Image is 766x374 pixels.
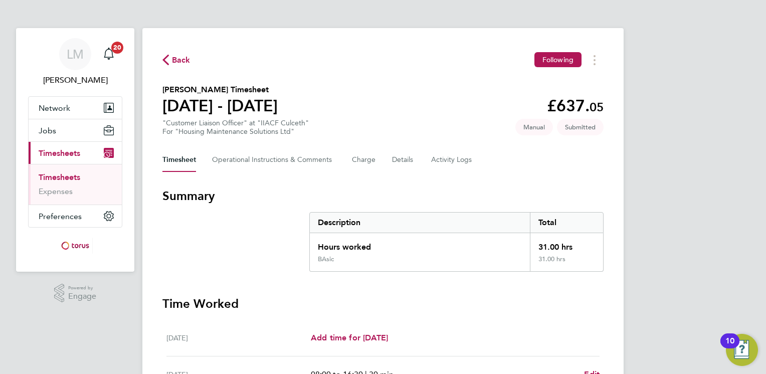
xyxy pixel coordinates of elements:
[557,119,604,135] span: This timesheet is Submitted.
[586,52,604,68] button: Timesheets Menu
[39,186,73,196] a: Expenses
[67,48,84,61] span: LM
[162,54,190,66] button: Back
[29,97,122,119] button: Network
[392,148,415,172] button: Details
[99,38,119,70] a: 20
[547,96,604,115] app-decimal: £637.
[162,119,309,136] div: "Customer Liaison Officer" at "IIACF Culceth"
[39,103,70,113] span: Network
[28,238,122,254] a: Go to home page
[310,213,530,233] div: Description
[311,332,388,344] a: Add time for [DATE]
[39,126,56,135] span: Jobs
[162,188,604,204] h3: Summary
[29,142,122,164] button: Timesheets
[28,38,122,86] a: LM[PERSON_NAME]
[58,238,93,254] img: torus-logo-retina.png
[309,212,604,272] div: Summary
[530,233,603,255] div: 31.00 hrs
[726,334,758,366] button: Open Resource Center, 10 new notifications
[530,255,603,271] div: 31.00 hrs
[16,28,134,272] nav: Main navigation
[162,84,278,96] h2: [PERSON_NAME] Timesheet
[725,341,734,354] div: 10
[68,284,96,292] span: Powered by
[68,292,96,301] span: Engage
[352,148,376,172] button: Charge
[39,212,82,221] span: Preferences
[29,119,122,141] button: Jobs
[162,296,604,312] h3: Time Worked
[590,100,604,114] span: 05
[431,148,473,172] button: Activity Logs
[212,148,336,172] button: Operational Instructions & Comments
[530,213,603,233] div: Total
[318,255,334,263] div: BAsic
[29,205,122,227] button: Preferences
[515,119,553,135] span: This timesheet was manually created.
[162,127,309,136] div: For "Housing Maintenance Solutions Ltd"
[162,96,278,116] h1: [DATE] - [DATE]
[542,55,573,64] span: Following
[172,54,190,66] span: Back
[166,332,311,344] div: [DATE]
[29,164,122,205] div: Timesheets
[310,233,530,255] div: Hours worked
[311,333,388,342] span: Add time for [DATE]
[111,42,123,54] span: 20
[28,74,122,86] span: Laura McGuiness
[54,284,97,303] a: Powered byEngage
[39,148,80,158] span: Timesheets
[39,172,80,182] a: Timesheets
[534,52,582,67] button: Following
[162,148,196,172] button: Timesheet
